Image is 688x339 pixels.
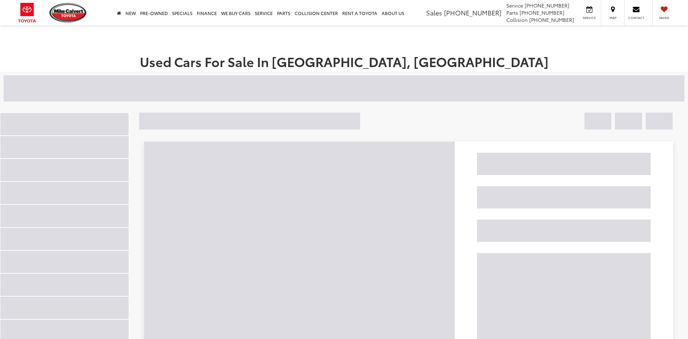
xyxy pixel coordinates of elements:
[525,2,569,9] span: [PHONE_NUMBER]
[605,15,621,20] span: Map
[520,9,564,16] span: [PHONE_NUMBER]
[49,3,87,23] img: Mike Calvert Toyota
[581,15,597,20] span: Service
[656,15,672,20] span: Saved
[426,8,442,17] span: Sales
[506,16,528,23] span: Collision
[444,8,501,17] span: [PHONE_NUMBER]
[529,16,574,23] span: [PHONE_NUMBER]
[506,9,518,16] span: Parts
[628,15,644,20] span: Contact
[506,2,523,9] span: Service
